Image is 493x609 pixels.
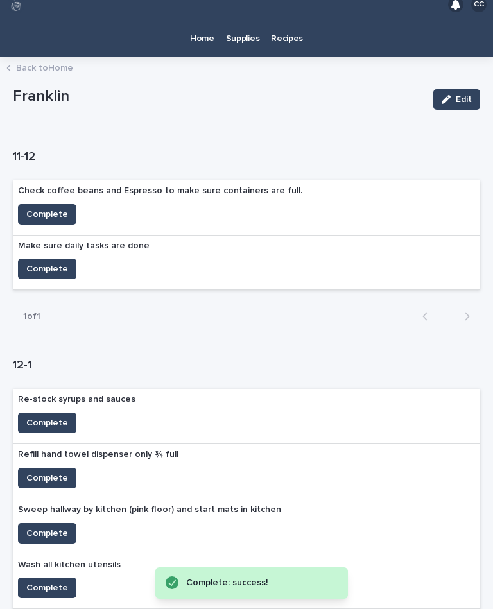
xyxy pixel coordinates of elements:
a: Recipes [265,17,309,57]
button: Complete [18,413,76,433]
button: Complete [18,204,76,225]
button: Complete [18,523,76,544]
span: Complete [26,581,68,594]
a: Check coffee beans and Espresso to make sure containers are full.Complete [13,180,480,236]
span: Complete [26,527,68,540]
button: Back [412,311,446,322]
button: Next [446,311,480,322]
a: Refill hand towel dispenser only ¾ fullComplete [13,444,480,499]
a: Back toHome [16,60,73,74]
a: Re-stock syrups and saucesComplete [13,389,480,444]
h1: 12-1 [13,358,480,373]
button: Complete [18,468,76,488]
p: Re-stock syrups and sauces [18,394,135,405]
a: Supplies [220,17,266,57]
p: Make sure daily tasks are done [18,241,150,252]
button: Complete [18,259,76,279]
span: Complete [26,262,68,275]
span: Edit [456,95,472,104]
span: Complete [26,416,68,429]
button: Edit [433,89,480,110]
p: Supplies [226,17,260,44]
a: Make sure daily tasks are doneComplete [13,236,480,291]
p: Check coffee beans and Espresso to make sure containers are full. [18,185,302,196]
span: Complete [26,472,68,485]
a: Sweep hallway by kitchen (pink floor) and start mats in kitchenComplete [13,499,480,554]
span: Complete [26,208,68,221]
a: Home [184,17,220,57]
p: Home [190,17,214,44]
p: Recipes [271,17,303,44]
p: Sweep hallway by kitchen (pink floor) and start mats in kitchen [18,504,281,515]
div: Complete: success! [186,575,322,591]
p: Wash all kitchen utensils [18,560,121,570]
p: Refill hand towel dispenser only ¾ full [18,449,178,460]
button: Complete [18,578,76,598]
p: Franklin [13,87,423,106]
h1: 11-12 [13,150,480,165]
p: 1 of 1 [13,301,51,332]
